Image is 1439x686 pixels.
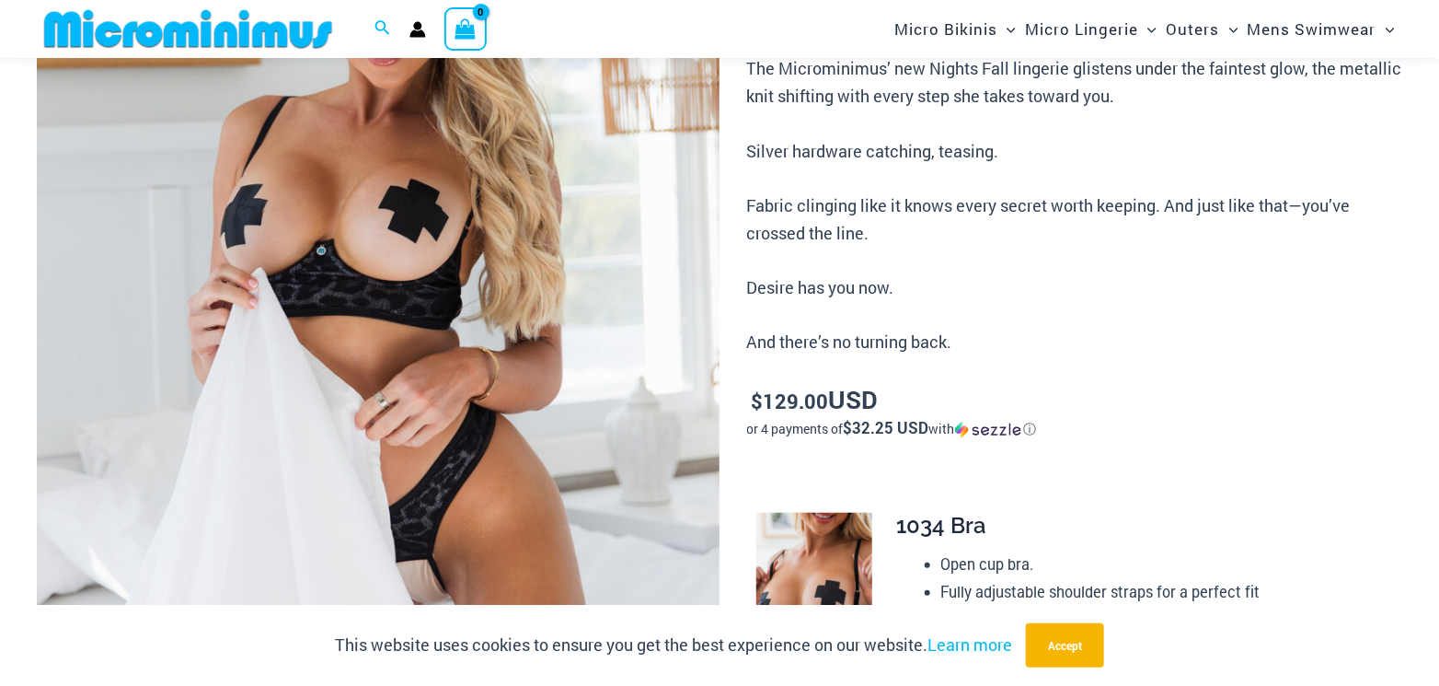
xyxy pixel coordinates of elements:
[747,420,1402,438] div: or 4 payments of$32.25 USDwithSezzle Click to learn more about Sezzle
[747,386,1402,415] p: USD
[374,17,391,41] a: Search icon link
[1220,6,1238,52] span: Menu Toggle
[896,512,986,539] span: 1034 Bra
[752,388,829,414] bdi: 129.00
[927,634,1012,656] a: Learn more
[1248,6,1376,52] span: Mens Swimwear
[1020,6,1161,52] a: Micro LingerieMenu ToggleMenu Toggle
[409,21,426,38] a: Account icon link
[844,417,929,438] span: $32.25 USD
[941,578,1387,606] li: Fully adjustable shoulder straps for a perfect fit
[941,551,1387,578] li: Open cup bra.
[1138,6,1157,52] span: Menu Toggle
[997,6,1016,52] span: Menu Toggle
[747,420,1402,438] div: or 4 payments of with
[955,422,1021,438] img: Sezzle
[1376,6,1395,52] span: Menu Toggle
[1025,6,1138,52] span: Micro Lingerie
[37,8,340,50] img: MM SHOP LOGO FLAT
[1162,6,1243,52] a: OutersMenu ToggleMenu Toggle
[1243,6,1399,52] a: Mens SwimwearMenu ToggleMenu Toggle
[335,632,1012,659] p: This website uses cookies to ensure you get the best experience on our website.
[894,6,997,52] span: Micro Bikinis
[887,3,1402,55] nav: Site Navigation
[444,7,487,50] a: View Shopping Cart, empty
[1167,6,1220,52] span: Outers
[1026,623,1104,668] button: Accept
[890,6,1020,52] a: Micro BikinisMenu ToggleMenu Toggle
[752,388,764,414] span: $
